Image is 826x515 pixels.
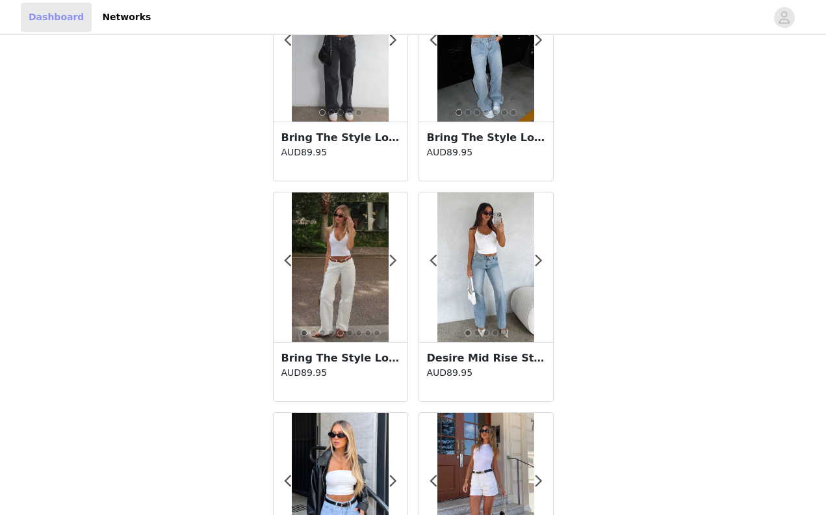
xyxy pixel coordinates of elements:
[94,3,159,32] a: Networks
[346,109,353,116] button: 4
[427,350,545,366] h3: Desire Mid Rise Straight Leg Jeans Light Blue Wash
[346,330,353,336] button: 6
[374,330,380,336] button: 9
[456,109,462,116] button: 1
[319,109,326,116] button: 1
[355,330,362,336] button: 7
[492,330,498,336] button: 4
[501,109,508,116] button: 6
[328,330,335,336] button: 4
[465,109,471,116] button: 2
[281,366,400,380] p: AUD89.95
[337,109,344,116] button: 3
[365,330,371,336] button: 8
[492,109,498,116] button: 5
[501,330,508,336] button: 5
[355,109,362,116] button: 5
[427,146,545,159] p: AUD89.95
[474,109,480,116] button: 3
[310,330,316,336] button: 2
[319,330,326,336] button: 3
[301,330,307,336] button: 1
[21,3,92,32] a: Dashboard
[281,350,400,366] h3: Bring The Style Low Rise Wide Leg Jeans Off White
[778,7,790,28] div: avatar
[483,109,489,116] button: 4
[328,109,335,116] button: 2
[427,130,545,146] h3: Bring The Style Low Rise Wide Leg Jeans Light Blue Wash
[483,330,489,336] button: 3
[337,330,344,336] button: 5
[465,330,471,336] button: 1
[281,146,400,159] p: AUD89.95
[510,109,517,116] button: 7
[474,330,480,336] button: 2
[427,366,545,380] p: AUD89.95
[281,130,400,146] h3: Bring The Style Low Rise Wide Leg Jeans Black Acid Wash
